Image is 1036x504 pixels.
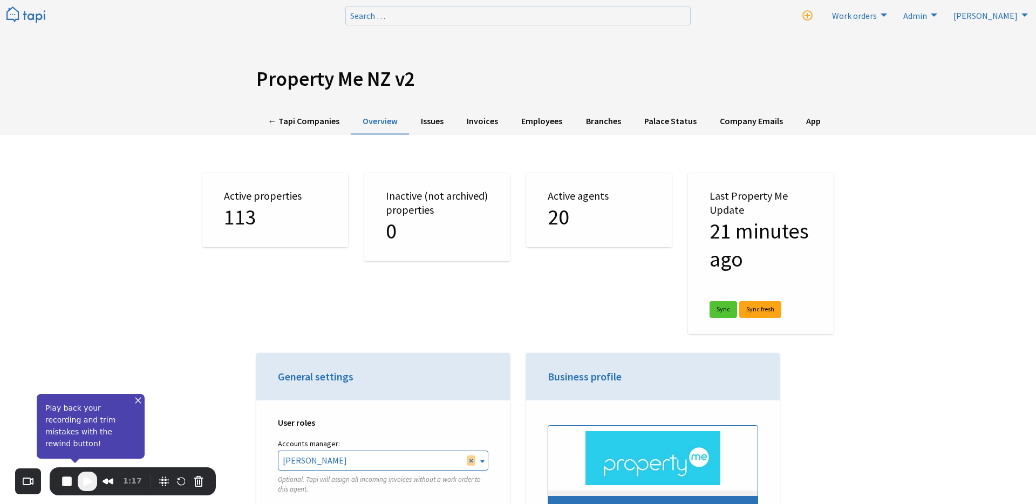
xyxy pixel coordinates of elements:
[467,455,475,465] span: Remove all items
[526,173,672,247] div: Active agents
[278,451,488,470] span: Josh Sali
[953,10,1018,21] span: [PERSON_NAME]
[510,108,574,135] a: Employees
[708,108,794,135] a: Company Emails
[548,369,758,384] h3: Business profile
[256,108,351,135] a: ← Tapi Companies
[802,11,813,21] i: New work order
[710,301,737,318] a: Sync
[224,203,256,230] span: 113
[278,475,488,494] p: Optional. Tapi will assign all incoming invoices without a work order to this agent.
[574,108,632,135] a: Branches
[364,173,510,261] div: Inactive (not archived) properties
[795,108,833,135] a: App
[947,6,1031,24] a: [PERSON_NAME]
[548,203,569,230] span: 20
[278,369,488,384] h3: General settings
[278,451,488,469] span: Josh Sali
[202,173,348,247] div: Active properties
[688,173,834,334] div: Last Property Me Update
[256,67,780,91] h1: Property Me NZ v2
[278,417,315,428] strong: User roles
[903,10,927,21] span: Admin
[585,431,720,485] img: .jpg
[6,6,45,24] img: Tapi logo
[739,301,781,318] a: Sync fresh
[897,6,940,24] a: Admin
[386,217,397,244] span: 0
[278,437,488,451] label: Accounts manager:
[351,108,409,135] a: Overview
[710,217,809,273] span: 1/10/2025 at 4:05pm
[455,108,510,135] a: Invoices
[409,108,455,135] a: Issues
[947,6,1031,24] li: Rebekah
[350,10,385,21] span: Search …
[826,6,890,24] a: Work orders
[632,108,708,135] a: Palace Status
[832,10,877,21] span: Work orders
